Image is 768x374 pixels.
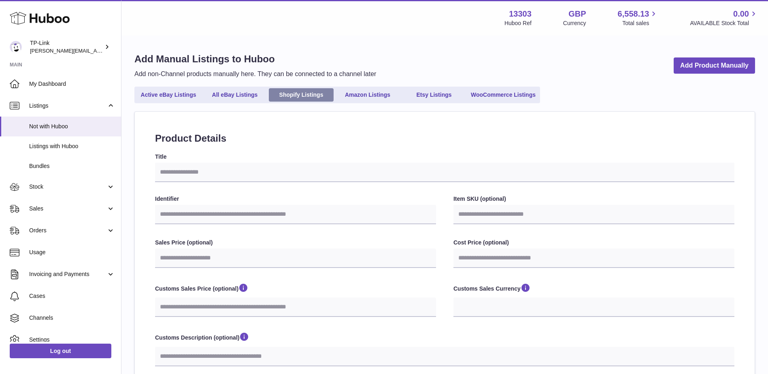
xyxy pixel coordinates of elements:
[10,344,111,358] a: Log out
[269,88,334,102] a: Shopify Listings
[155,195,436,203] label: Identifier
[468,88,538,102] a: WooCommerce Listings
[29,183,106,191] span: Stock
[618,8,659,27] a: 6,558.13 Total sales
[29,123,115,130] span: Not with Huboo
[690,19,758,27] span: AVAILABLE Stock Total
[504,19,532,27] div: Huboo Ref
[29,249,115,256] span: Usage
[134,53,376,66] h1: Add Manual Listings to Huboo
[30,47,162,54] span: [PERSON_NAME][EMAIL_ADDRESS][DOMAIN_NAME]
[453,195,734,203] label: Item SKU (optional)
[10,41,22,53] img: selina.wu@tp-link.com
[29,142,115,150] span: Listings with Huboo
[155,132,734,145] h2: Product Details
[563,19,586,27] div: Currency
[29,336,115,344] span: Settings
[29,80,115,88] span: My Dashboard
[733,8,749,19] span: 0.00
[136,88,201,102] a: Active eBay Listings
[453,283,734,295] label: Customs Sales Currency
[29,205,106,212] span: Sales
[402,88,466,102] a: Etsy Listings
[155,153,734,161] label: Title
[335,88,400,102] a: Amazon Listings
[29,270,106,278] span: Invoicing and Payments
[155,239,436,246] label: Sales Price (optional)
[690,8,758,27] a: 0.00 AVAILABLE Stock Total
[155,331,734,344] label: Customs Description (optional)
[622,19,658,27] span: Total sales
[509,8,532,19] strong: 13303
[29,227,106,234] span: Orders
[568,8,586,19] strong: GBP
[453,239,734,246] label: Cost Price (optional)
[134,70,376,79] p: Add non-Channel products manually here. They can be connected to a channel later
[618,8,649,19] span: 6,558.13
[29,102,106,110] span: Listings
[155,283,436,295] label: Customs Sales Price (optional)
[29,292,115,300] span: Cases
[29,162,115,170] span: Bundles
[29,314,115,322] span: Channels
[674,57,755,74] a: Add Product Manually
[202,88,267,102] a: All eBay Listings
[30,39,103,55] div: TP-Link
